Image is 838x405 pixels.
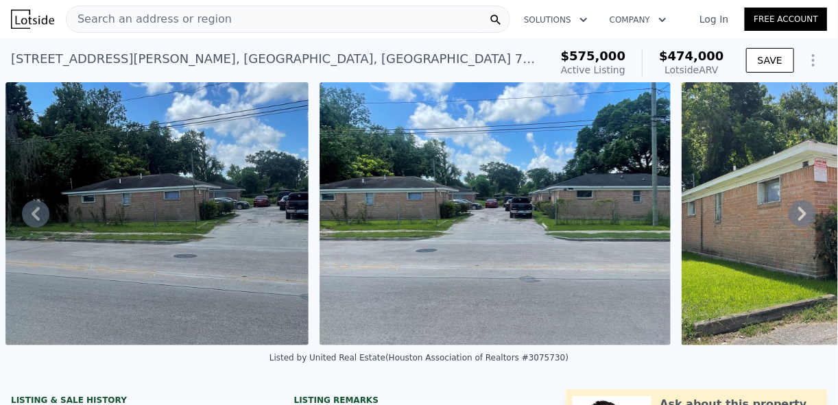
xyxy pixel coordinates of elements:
[320,82,671,345] img: Sale: 167327952 Parcel: 111604984
[270,353,568,363] div: Listed by United Real Estate (Houston Association of Realtors #3075730)
[11,49,539,69] div: [STREET_ADDRESS][PERSON_NAME] , [GEOGRAPHIC_DATA] , [GEOGRAPHIC_DATA] 77016
[659,63,724,77] div: Lotside ARV
[67,11,232,27] span: Search an address or region
[745,8,827,31] a: Free Account
[11,10,54,29] img: Lotside
[5,82,309,345] img: Sale: 167327952 Parcel: 111604984
[561,49,626,63] span: $575,000
[599,8,678,32] button: Company
[746,48,794,73] button: SAVE
[800,47,827,74] button: Show Options
[561,64,625,75] span: Active Listing
[513,8,599,32] button: Solutions
[659,49,724,63] span: $474,000
[683,12,745,26] a: Log In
